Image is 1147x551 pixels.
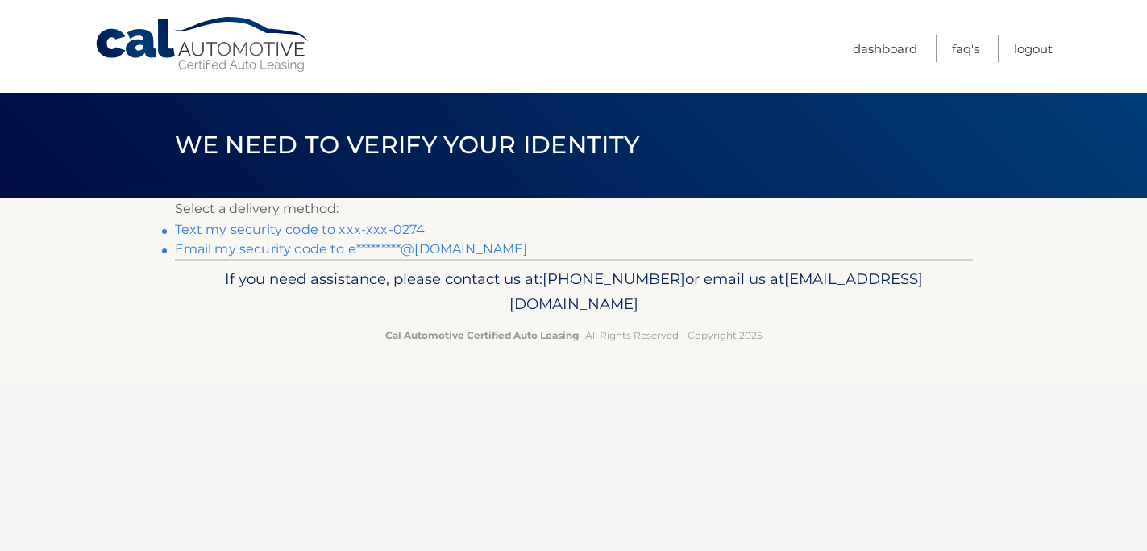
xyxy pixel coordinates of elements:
p: Select a delivery method: [175,198,973,220]
a: Cal Automotive [94,16,312,73]
strong: Cal Automotive Certified Auto Leasing [385,329,579,341]
a: Logout [1014,35,1053,62]
p: - All Rights Reserved - Copyright 2025 [185,327,962,344]
span: [PHONE_NUMBER] [542,269,685,288]
p: If you need assistance, please contact us at: or email us at [185,266,962,318]
a: FAQ's [952,35,979,62]
a: Dashboard [853,35,917,62]
a: Email my security code to e*********@[DOMAIN_NAME] [175,241,528,257]
a: Text my security code to xxx-xxx-0274 [175,222,426,237]
span: We need to verify your identity [175,130,640,160]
